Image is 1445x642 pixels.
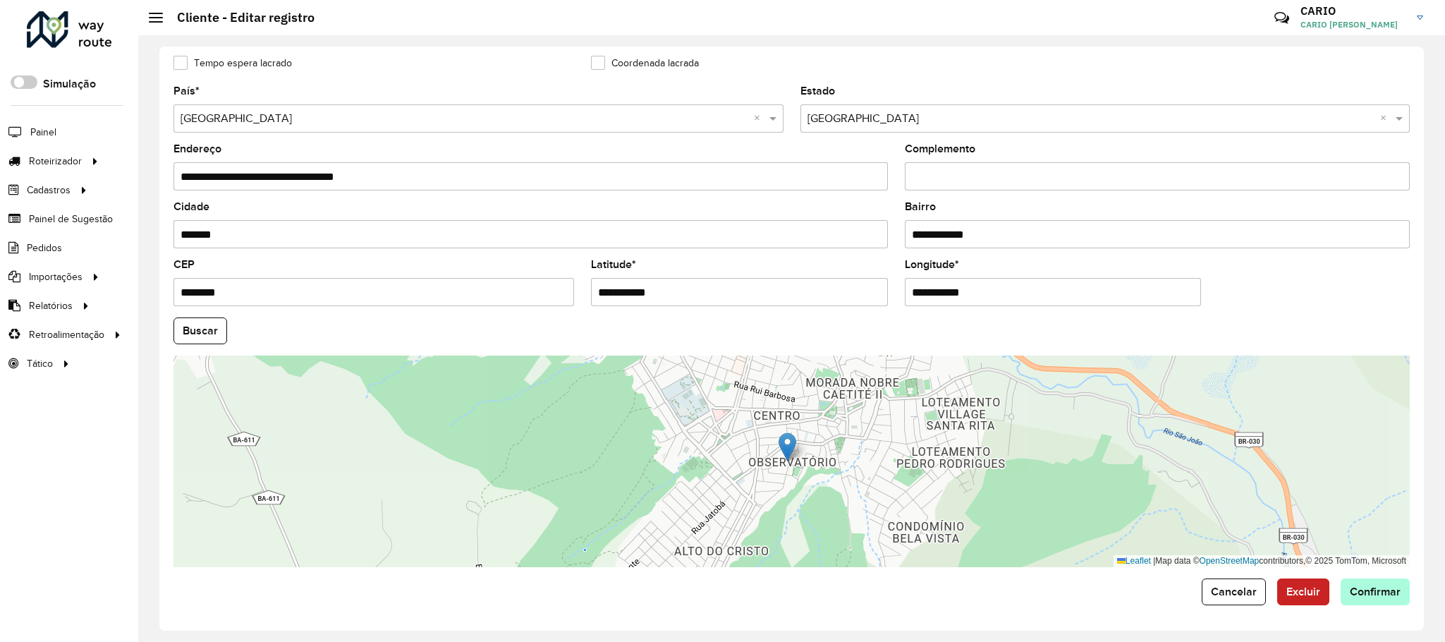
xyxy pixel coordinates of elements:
span: Painel de Sugestão [29,212,113,226]
span: Cadastros [27,183,71,198]
span: Pedidos [27,241,62,255]
div: Map data © contributors,© 2025 TomTom, Microsoft [1114,555,1410,567]
label: Complemento [905,140,975,157]
label: Tempo espera lacrado [173,56,292,71]
label: Simulação [43,75,96,92]
span: Retroalimentação [29,327,104,342]
label: Bairro [905,198,936,215]
span: Roteirizador [29,154,82,169]
label: CEP [173,256,195,273]
span: Cancelar [1211,586,1257,598]
span: Confirmar [1350,586,1401,598]
span: Clear all [754,110,766,127]
label: Latitude [591,256,636,273]
button: Confirmar [1341,579,1410,605]
h3: CARIO [1300,4,1406,18]
label: País [173,83,200,99]
a: OpenStreetMap [1200,556,1260,566]
button: Excluir [1277,579,1329,605]
label: Endereço [173,140,221,157]
span: Clear all [1380,110,1392,127]
a: Contato Rápido [1267,3,1297,33]
span: Painel [30,125,56,140]
label: Cidade [173,198,209,215]
label: Coordenada lacrada [591,56,699,71]
span: Tático [27,356,53,371]
a: Leaflet [1117,556,1151,566]
button: Cancelar [1202,579,1266,605]
span: Relatórios [29,298,73,313]
h2: Cliente - Editar registro [163,10,315,25]
img: Marker [779,432,796,461]
button: Buscar [173,317,227,344]
label: Longitude [905,256,959,273]
span: CARIO [PERSON_NAME] [1300,18,1406,31]
span: Importações [29,269,83,284]
label: Estado [800,83,835,99]
span: Excluir [1286,586,1320,598]
span: | [1153,556,1155,566]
